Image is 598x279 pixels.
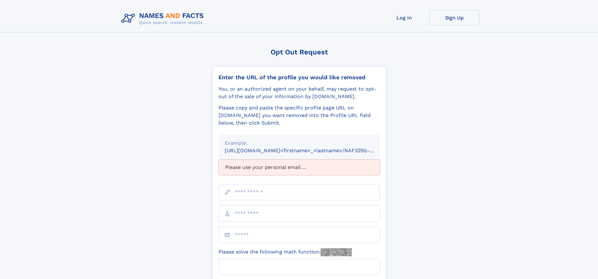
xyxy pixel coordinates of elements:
div: You, or an authorized agent on your behalf, may request to opt-out of the sale of your informatio... [218,85,380,100]
div: Please copy and paste the specific profile page URL on [DOMAIN_NAME] you want removed into the Pr... [218,104,380,127]
img: Logo Names and Facts [119,10,209,27]
div: Opt Out Request [212,48,386,56]
div: Please use your personal email ... [218,159,380,175]
a: Log In [379,10,429,25]
label: Please solve the following math function: [218,248,352,256]
a: Sign Up [429,10,480,25]
div: Example: [225,139,374,147]
small: [URL][DOMAIN_NAME]<firstname>_<lastname>/NAF325G-xxxxxxxx [225,148,392,153]
div: Enter the URL of the profile you would like removed [218,74,380,81]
